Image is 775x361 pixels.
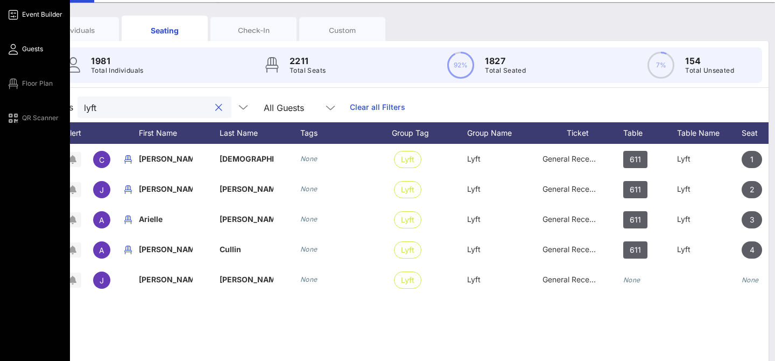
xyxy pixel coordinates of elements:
a: Event Builder [6,8,62,21]
span: 611 [630,211,641,228]
a: Guests [6,43,43,55]
i: None [742,276,759,284]
div: Lyft [677,144,742,174]
span: Lyft [401,212,414,228]
p: [PERSON_NAME] [139,144,193,174]
p: [PERSON_NAME] [139,265,193,295]
p: 154 [685,54,734,67]
i: None [623,276,640,284]
span: J [100,276,104,285]
span: Lyft [467,245,481,254]
div: Group Name [467,122,542,144]
div: Custom [307,25,377,36]
span: Lyft [467,184,481,193]
div: Individuals [41,25,111,36]
span: General Reception [542,275,607,284]
span: J [100,185,104,195]
span: Floor Plan [22,79,53,88]
div: Seating [130,25,200,36]
div: Check-In [219,25,288,36]
span: Guests [22,44,43,54]
div: Tags [300,122,392,144]
p: Cullin [220,234,273,265]
div: Lyft [677,174,742,204]
span: Lyft [401,272,414,288]
div: Group Tag [392,122,467,144]
i: None [300,155,318,163]
div: All Guests [264,103,304,113]
p: 2211 [290,54,326,67]
p: Total Seated [485,65,526,76]
a: Floor Plan [6,77,53,90]
span: 2 [750,181,755,198]
button: clear icon [215,102,222,113]
p: [PERSON_NAME] [139,234,193,265]
span: General Reception [542,214,607,224]
span: Lyft [401,182,414,198]
p: Total Unseated [685,65,734,76]
span: A [99,246,104,255]
a: QR Scanner [6,112,59,124]
div: Alert [59,122,86,144]
span: Lyft [467,214,481,224]
span: Lyft [467,275,481,284]
p: Total Seats [290,65,326,76]
i: None [300,185,318,193]
p: 1827 [485,54,526,67]
div: First Name [139,122,220,144]
div: Ticket [542,122,623,144]
span: 611 [630,151,641,168]
i: None [300,245,318,253]
div: All Guests [257,96,343,118]
span: 3 [750,211,755,228]
span: QR Scanner [22,113,59,123]
span: Event Builder [22,10,62,19]
a: Clear all Filters [350,101,405,113]
p: [PERSON_NAME] [139,174,193,204]
span: General Reception [542,184,607,193]
p: [PERSON_NAME] [220,174,273,204]
p: [PERSON_NAME] [220,204,273,234]
p: [DEMOGRAPHIC_DATA] [220,144,273,174]
span: A [99,216,104,225]
span: 4 [750,241,755,259]
div: Table [623,122,677,144]
div: Lyft [677,234,742,265]
div: Lyft [677,204,742,234]
p: 1981 [91,54,144,67]
p: Total Individuals [91,65,144,76]
span: General Reception [542,154,607,163]
i: None [300,215,318,223]
span: 1 [750,151,753,168]
div: Last Name [220,122,300,144]
span: 611 [630,181,641,198]
span: 611 [630,241,641,259]
p: Arielle [139,204,193,234]
span: Lyft [401,151,414,168]
div: Table Name [677,122,742,144]
span: Lyft [467,154,481,163]
i: None [300,275,318,283]
span: Lyft [401,242,414,258]
span: General Reception [542,245,607,254]
span: C [99,155,104,164]
p: [PERSON_NAME] [220,265,273,295]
